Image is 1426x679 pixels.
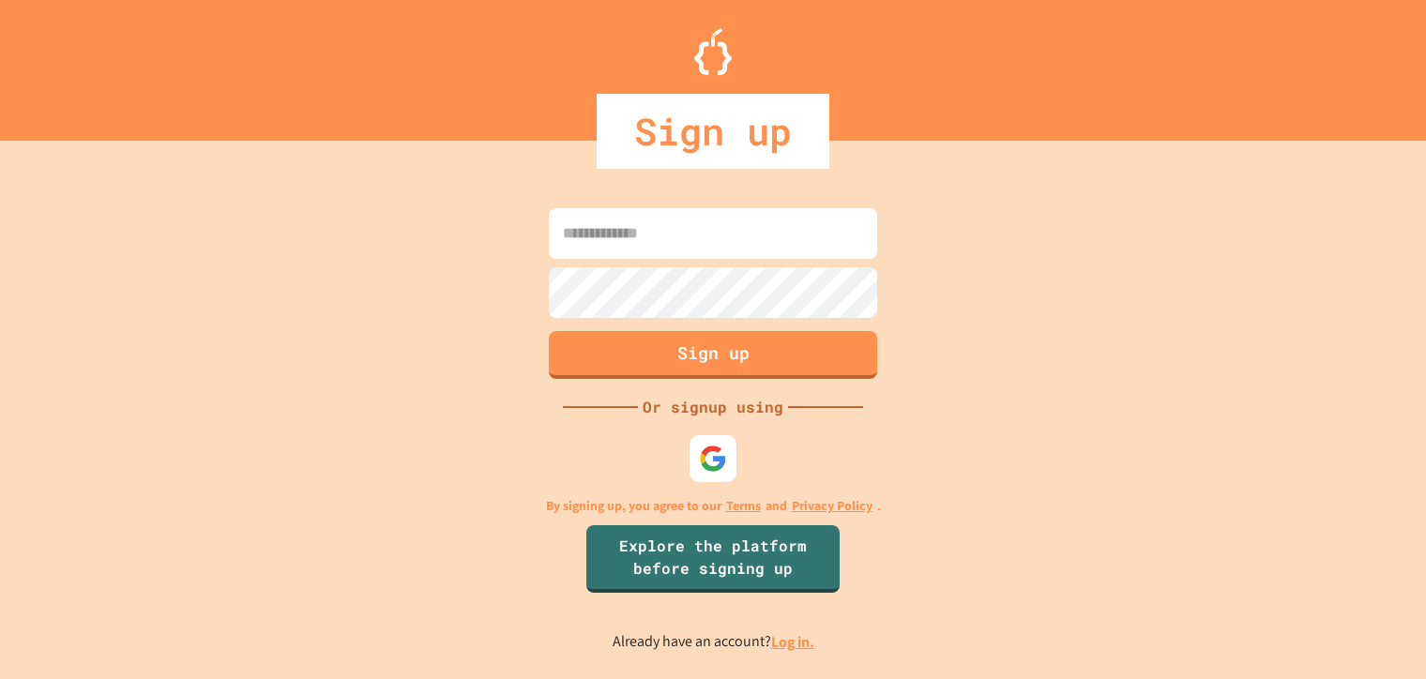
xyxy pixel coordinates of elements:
[597,94,829,169] div: Sign up
[546,496,881,516] p: By signing up, you agree to our and .
[638,396,788,418] div: Or signup using
[549,331,877,379] button: Sign up
[699,445,727,473] img: google-icon.svg
[792,496,872,516] a: Privacy Policy
[694,28,732,75] img: Logo.svg
[726,496,761,516] a: Terms
[586,525,840,593] a: Explore the platform before signing up
[613,630,814,654] p: Already have an account?
[771,632,814,652] a: Log in.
